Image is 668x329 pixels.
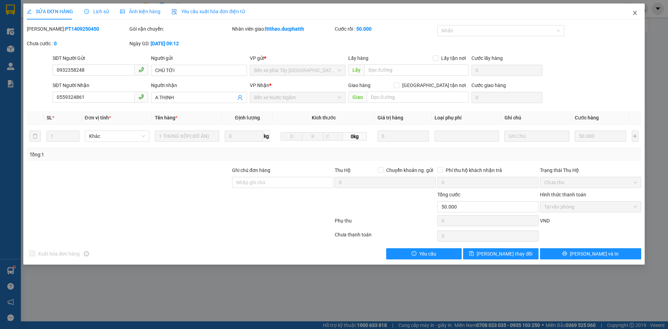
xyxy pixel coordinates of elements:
[89,131,145,141] span: Khác
[47,115,52,120] span: SL
[504,131,569,142] input: Ghi Chú
[412,251,416,257] span: exclamation-circle
[129,40,231,47] div: Ngày GD:
[540,192,586,197] label: Hình thức thanh toán
[419,250,436,258] span: Yêu cầu
[348,92,367,103] span: Giao
[471,92,542,103] input: Cước giao hàng
[625,3,645,23] button: Close
[84,251,89,256] span: info-circle
[151,54,247,62] div: Người gửi
[356,26,372,32] b: 50.000
[632,131,638,142] button: plus
[138,67,144,72] span: phone
[120,9,125,14] span: picture
[438,54,469,62] span: Lấy tận nơi
[383,166,436,174] span: Chuyển khoản ng. gửi
[232,177,333,188] input: Ghi chú đơn hàng
[54,41,57,46] b: 0
[232,25,333,33] div: Nhân viên giao:
[254,65,341,76] span: Bến xe phía Tây Thanh Hóa
[575,115,599,120] span: Cước hàng
[138,94,144,100] span: phone
[302,132,324,141] input: R
[348,55,368,61] span: Lấy hàng
[335,25,436,33] div: Cước rồi :
[477,250,532,258] span: [PERSON_NAME] thay đổi
[151,81,247,89] div: Người nhận
[399,81,469,89] span: [GEOGRAPHIC_DATA] tận nơi
[544,202,637,212] span: Tại văn phòng
[27,25,128,33] div: [PERSON_NAME]:
[172,9,177,15] img: icon
[502,111,572,125] th: Ghi chú
[348,83,371,88] span: Giao hàng
[334,231,437,243] div: Chưa thanh toán
[151,41,179,46] b: [DATE] 09:12
[35,250,82,258] span: Xuất hóa đơn hàng
[281,132,302,141] input: D
[155,115,177,120] span: Tên hàng
[364,64,469,76] input: Dọc đường
[129,25,231,33] div: Gói vận chuyển:
[53,81,148,89] div: SĐT Người Nhận
[471,83,506,88] label: Cước giao hàng
[323,132,343,141] input: C
[30,131,41,142] button: delete
[65,26,99,32] b: PT1409250450
[265,26,304,32] b: lttthao.ducphatth
[343,132,366,141] span: 0kg
[155,131,219,142] input: VD: Bàn, Ghế
[334,217,437,229] div: Phụ thu
[232,167,270,173] label: Ghi chú đơn hàng
[27,9,73,14] span: SỬA ĐƠN HÀNG
[443,166,505,174] span: Phí thu hộ khách nhận trả
[540,248,641,259] button: printer[PERSON_NAME] và In
[53,54,148,62] div: SĐT Người Gửi
[235,115,260,120] span: Định lượng
[30,151,258,158] div: Tổng: 1
[250,83,269,88] span: VP Nhận
[250,54,345,62] div: VP gửi
[471,65,542,76] input: Cước lấy hàng
[570,250,619,258] span: [PERSON_NAME] và In
[540,218,550,224] span: VND
[27,9,32,14] span: edit
[367,92,469,103] input: Dọc đường
[335,167,351,173] span: Thu Hộ
[544,177,637,188] span: Chưa thu
[263,131,270,142] span: kg
[575,131,627,142] input: 0
[237,95,243,100] span: user-add
[377,115,403,120] span: Giá trị hàng
[471,55,503,61] label: Cước lấy hàng
[377,131,429,142] input: 0
[432,111,502,125] th: Loại phụ phí
[120,9,160,14] span: Ảnh kiện hàng
[386,248,462,259] button: exclamation-circleYêu cầu
[469,251,474,257] span: save
[254,92,341,103] span: Bến xe Nước Ngầm
[84,9,89,14] span: clock-circle
[312,115,336,120] span: Kích thước
[632,10,638,16] span: close
[437,192,460,197] span: Tổng cước
[348,64,364,76] span: Lấy
[562,251,567,257] span: printer
[172,9,245,14] span: Yêu cầu xuất hóa đơn điện tử
[463,248,539,259] button: save[PERSON_NAME] thay đổi
[540,166,641,174] div: Trạng thái Thu Hộ
[85,115,111,120] span: Đơn vị tính
[27,40,128,47] div: Chưa cước :
[84,9,109,14] span: Lịch sử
